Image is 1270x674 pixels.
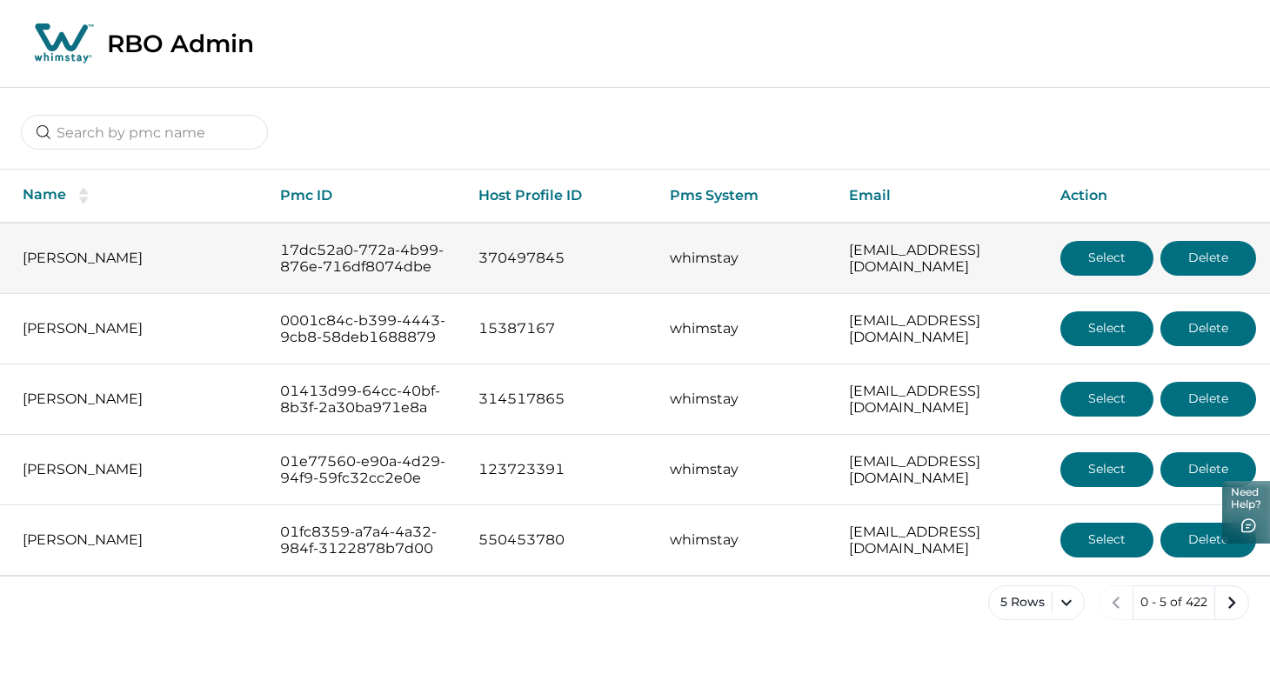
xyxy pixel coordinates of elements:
button: Select [1060,241,1153,276]
button: Delete [1160,452,1256,487]
p: [PERSON_NAME] [23,531,252,549]
p: whimstay [670,461,822,478]
p: [PERSON_NAME] [23,390,252,408]
input: Search by pmc name [21,115,268,150]
p: whimstay [670,250,822,267]
p: 314517865 [478,390,641,408]
button: previous page [1099,585,1133,620]
p: [EMAIL_ADDRESS][DOMAIN_NAME] [849,524,1033,557]
button: Delete [1160,311,1256,346]
p: [PERSON_NAME] [23,320,252,337]
p: whimstay [670,320,822,337]
th: Pms System [656,170,836,223]
p: [PERSON_NAME] [23,461,252,478]
p: whimstay [670,390,822,408]
p: [EMAIL_ADDRESS][DOMAIN_NAME] [849,383,1033,417]
p: 550453780 [478,531,641,549]
p: [EMAIL_ADDRESS][DOMAIN_NAME] [849,242,1033,276]
button: Select [1060,452,1153,487]
button: Delete [1160,523,1256,557]
p: [EMAIL_ADDRESS][DOMAIN_NAME] [849,312,1033,346]
button: Select [1060,523,1153,557]
button: sorting [66,187,101,204]
p: 370497845 [478,250,641,267]
th: Host Profile ID [465,170,655,223]
button: next page [1214,585,1249,620]
p: [PERSON_NAME] [23,250,252,267]
p: 01413d99-64cc-40bf-8b3f-2a30ba971e8a [280,383,451,417]
button: 0 - 5 of 422 [1133,585,1215,620]
p: [EMAIL_ADDRESS][DOMAIN_NAME] [849,453,1033,487]
button: Select [1060,382,1153,417]
p: RBO Admin [107,29,254,58]
p: 123723391 [478,461,641,478]
button: Select [1060,311,1153,346]
th: Action [1046,170,1270,223]
th: Pmc ID [266,170,465,223]
th: Email [835,170,1046,223]
button: Delete [1160,382,1256,417]
button: 5 Rows [988,585,1085,620]
p: 01e77560-e90a-4d29-94f9-59fc32cc2e0e [280,453,451,487]
p: 0001c84c-b399-4443-9cb8-58deb1688879 [280,312,451,346]
p: 0 - 5 of 422 [1140,594,1207,611]
p: 17dc52a0-772a-4b99-876e-716df8074dbe [280,242,451,276]
p: 15387167 [478,320,641,337]
p: whimstay [670,531,822,549]
button: Delete [1160,241,1256,276]
p: 01fc8359-a7a4-4a32-984f-3122878b7d00 [280,524,451,557]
